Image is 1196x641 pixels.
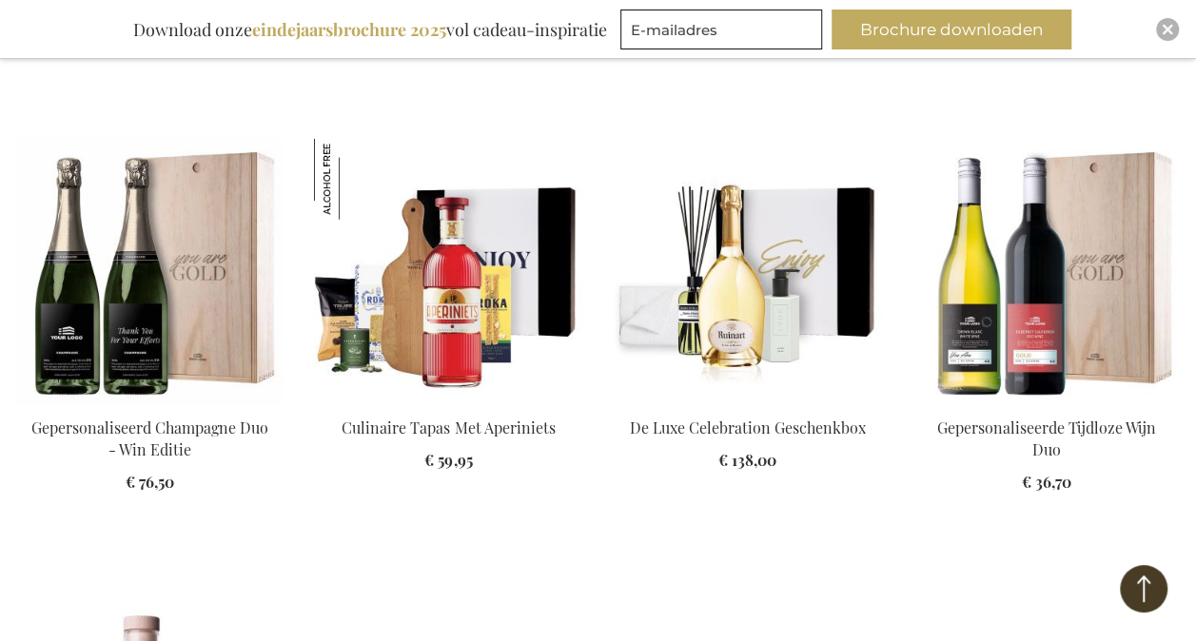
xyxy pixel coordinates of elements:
[424,450,472,470] span: € 59,95
[342,418,555,437] a: Culinaire Tapas Met Aperiniets
[620,10,828,55] form: marketing offers and promotions
[912,394,1181,412] a: Personalised Timeless Wine Duo
[937,418,1156,459] a: Gepersonaliseerde Tijdloze Wijn Duo
[314,139,395,220] img: Culinaire Tapas Met Aperiniets
[718,450,776,470] span: € 138,00
[832,10,1071,49] button: Brochure downloaden
[126,472,174,492] span: € 76,50
[1022,472,1071,492] span: € 36,70
[1162,24,1173,35] img: Close
[912,139,1181,405] img: Personalised Timeless Wine Duo
[314,139,582,405] img: Culinaire Tapas Met Aperiniets
[314,394,582,412] a: Culinaire Tapas Met Aperiniets Culinaire Tapas Met Aperiniets
[125,10,616,49] div: Download onze vol cadeau-inspiratie
[614,394,882,412] a: The Luxury Celebration Gift Box
[15,139,284,405] img: Gepersonaliseerd Champagne Duo - Win Editie
[31,418,268,459] a: Gepersonaliseerd Champagne Duo - Win Editie
[1156,18,1179,41] div: Close
[252,18,446,41] b: eindejaarsbrochure 2025
[15,394,284,412] a: Gepersonaliseerd Champagne Duo - Win Editie
[630,418,866,437] a: De Luxe Celebration Geschenkbox
[620,10,822,49] input: E-mailadres
[614,139,882,405] img: The Luxury Celebration Gift Box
